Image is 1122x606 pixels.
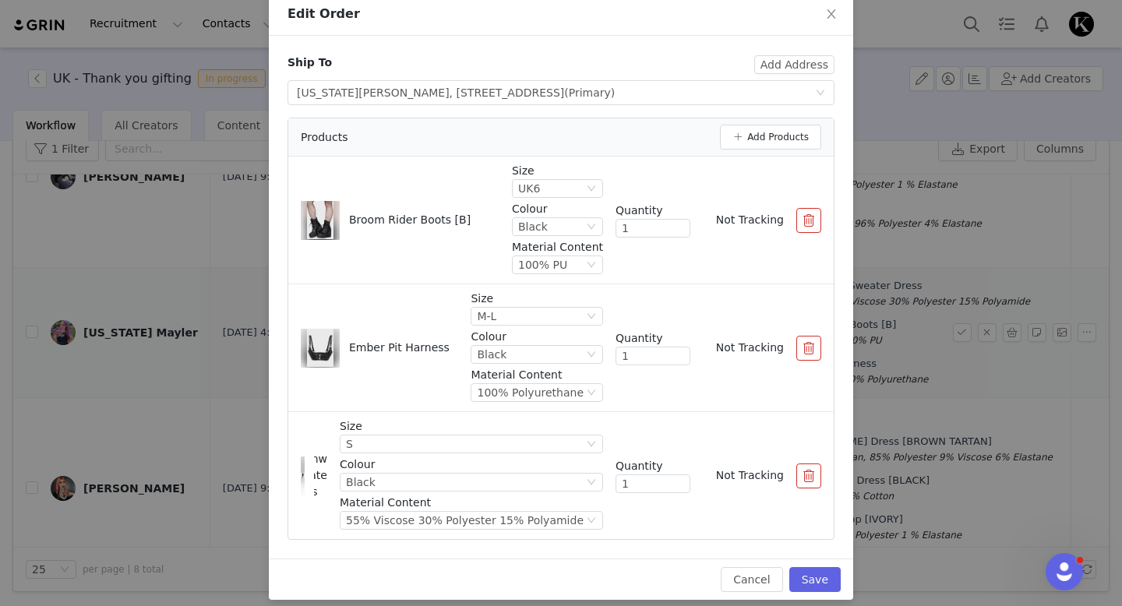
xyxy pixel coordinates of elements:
div: Black [477,346,506,363]
span: Edit Order [288,6,360,21]
div: [US_STATE][PERSON_NAME], [STREET_ADDRESS] [297,81,615,104]
p: Ember Pit Harness [349,340,450,356]
div: Quantity [616,203,690,219]
div: 100% PU [518,256,567,273]
div: S [346,435,353,453]
button: Save [789,567,841,592]
p: Material Content [512,239,603,255]
div: UK6 [518,180,540,197]
p: Size [340,418,603,435]
p: Thornwoven Sweater Dress [287,451,354,500]
div: Ship To [288,55,332,71]
div: 55% Viscose 30% Polyester 15% Polyamide [346,512,584,529]
p: Colour [512,201,603,217]
p: Colour [471,329,603,345]
i: icon: down [816,88,825,99]
i: icon: down [587,350,596,361]
i: icon: down [587,439,596,450]
p: Material Content [471,367,603,383]
i: icon: down [587,222,596,233]
span: Products [301,129,348,146]
p: Broom Rider Boots [B] [349,212,471,228]
i: icon: down [587,312,596,322]
p: Colour [340,456,603,473]
div: 100% Polyurethane [477,384,584,401]
i: icon: down [587,184,596,195]
i: icon: close [825,8,838,20]
div: Black [346,474,376,491]
div: M-L [477,308,496,325]
span: Not Tracking [716,213,784,226]
p: Size [471,291,603,307]
button: Add Address [754,55,834,74]
img: Product Image [301,473,305,478]
p: Size [512,163,603,179]
i: icon: down [587,388,596,399]
div: Black [518,218,548,235]
div: Quantity [616,330,690,347]
i: icon: down [587,260,596,271]
i: icon: down [587,477,596,488]
span: (Primary) [564,86,615,99]
button: Cancel [721,567,782,592]
span: Not Tracking [716,469,784,481]
img: Image Background Blur [301,196,340,245]
p: Material Content [340,495,603,511]
img: Image Background Blur [301,323,340,372]
div: Quantity [616,458,690,474]
img: Product Image [307,329,333,368]
i: icon: down [587,516,596,527]
img: Product Image [307,201,333,240]
button: Add Products [720,125,821,150]
iframe: Intercom live chat [1046,553,1083,590]
span: Not Tracking [716,341,784,354]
